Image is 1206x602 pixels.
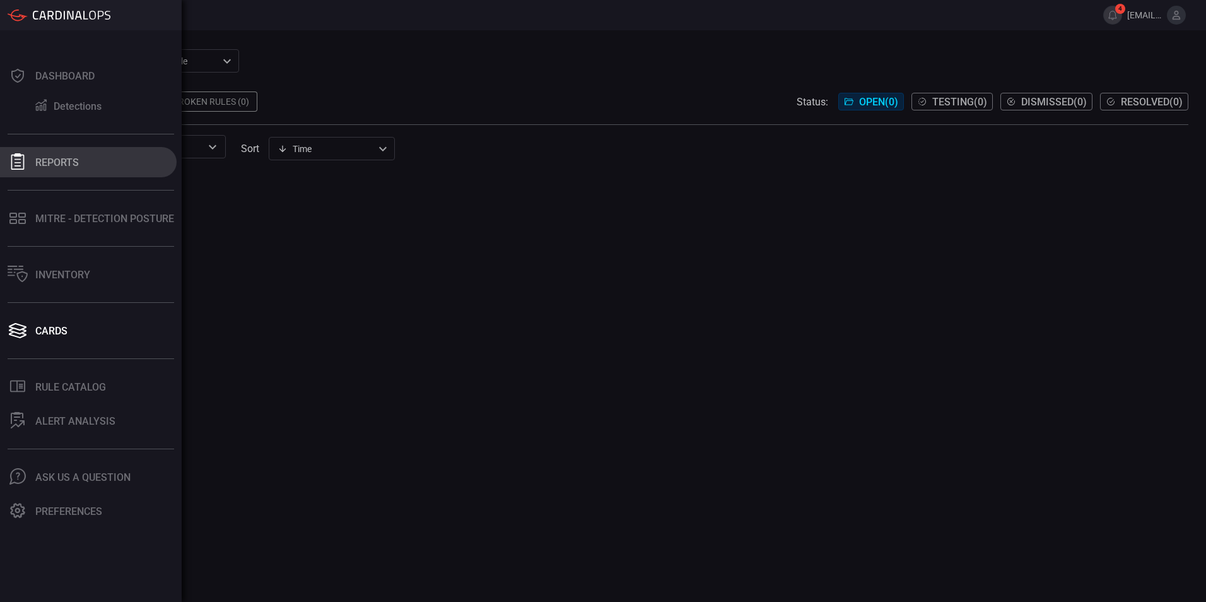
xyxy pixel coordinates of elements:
[1021,96,1087,108] span: Dismissed ( 0 )
[1127,10,1162,20] span: [EMAIL_ADDRESS][DOMAIN_NAME]
[797,96,828,108] span: Status:
[35,471,131,483] div: Ask Us A Question
[35,70,95,82] div: Dashboard
[932,96,987,108] span: Testing ( 0 )
[35,415,115,427] div: ALERT ANALYSIS
[54,100,102,112] div: Detections
[35,381,106,393] div: Rule Catalog
[278,143,375,155] div: Time
[1121,96,1183,108] span: Resolved ( 0 )
[165,91,257,112] div: Broken Rules (0)
[35,213,174,225] div: MITRE - Detection Posture
[35,269,90,281] div: Inventory
[1115,4,1125,14] span: 4
[241,143,259,155] label: sort
[35,156,79,168] div: Reports
[838,93,904,110] button: Open(0)
[1100,93,1188,110] button: Resolved(0)
[35,505,102,517] div: Preferences
[204,138,221,156] button: Open
[1103,6,1122,25] button: 4
[1000,93,1092,110] button: Dismissed(0)
[911,93,993,110] button: Testing(0)
[859,96,898,108] span: Open ( 0 )
[35,325,67,337] div: Cards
